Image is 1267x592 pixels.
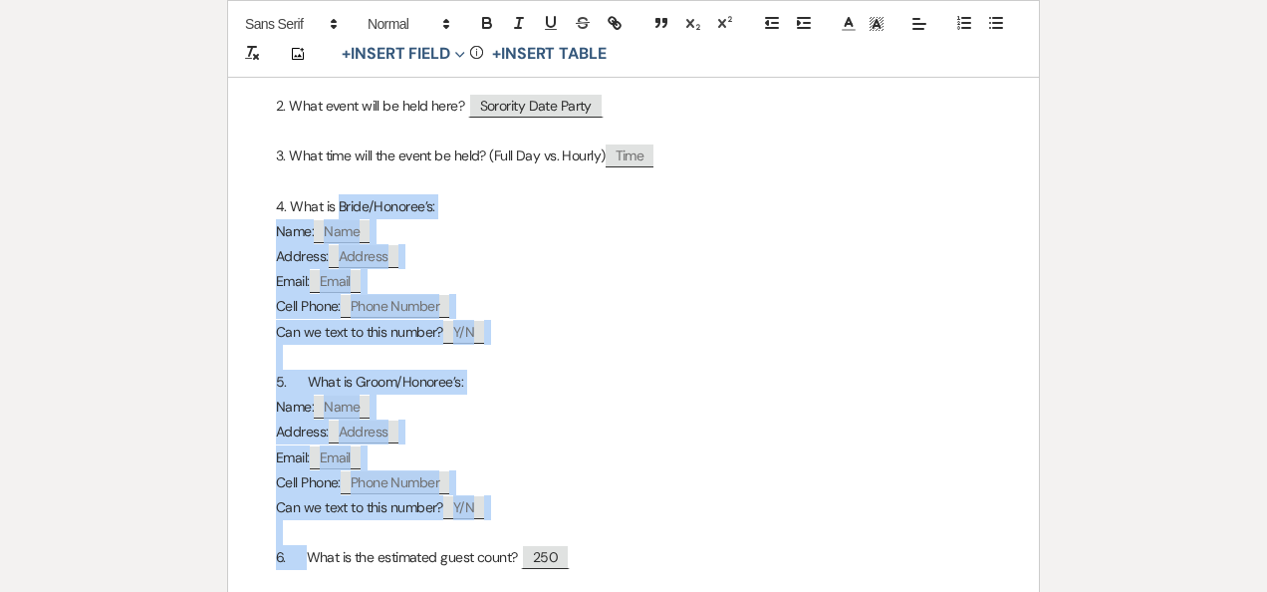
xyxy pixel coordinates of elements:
p: Can we text to this number? [276,320,991,345]
p: Address: [276,420,991,444]
p: Can we text to this number? [276,495,991,520]
span: Email [310,270,361,293]
p: Cell Phone: [276,470,991,495]
p: Email: [276,445,991,470]
span: Phone Number [341,471,449,494]
span: + [342,46,351,62]
span: Alignment [905,12,933,36]
span: + [492,46,501,62]
span: Text Background Color [863,12,890,36]
p: Email: [276,269,991,294]
span: Phone Number [341,295,449,318]
p: Name: [276,395,991,420]
p: Cell Phone: [276,294,991,319]
span: Text Color [835,12,863,36]
p: Address: [276,244,991,269]
span: Time [606,145,654,167]
p: 3. What time will the event be held? (Full Day vs. Hourly) [276,144,991,168]
span: 250 [521,544,570,569]
span: Address [329,421,398,444]
span: Sorority Date Party [468,93,604,118]
span: Name [314,396,370,419]
p: 6. What is the estimated guest count? [276,545,991,570]
span: Email [310,446,361,469]
p: 4. What is Bride/Honoree’s: [276,194,991,219]
button: Insert Field [335,42,472,66]
button: +Insert Table [485,42,614,66]
span: Header Formats [359,12,456,36]
p: 2. What event will be held here? [276,94,991,119]
span: Y/N [443,321,484,344]
span: Name [314,220,370,243]
span: Address [329,245,398,268]
span: Y/N [443,496,484,519]
p: 5. What is Groom/Honoree’s: [276,370,991,395]
p: Name: [276,219,991,244]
